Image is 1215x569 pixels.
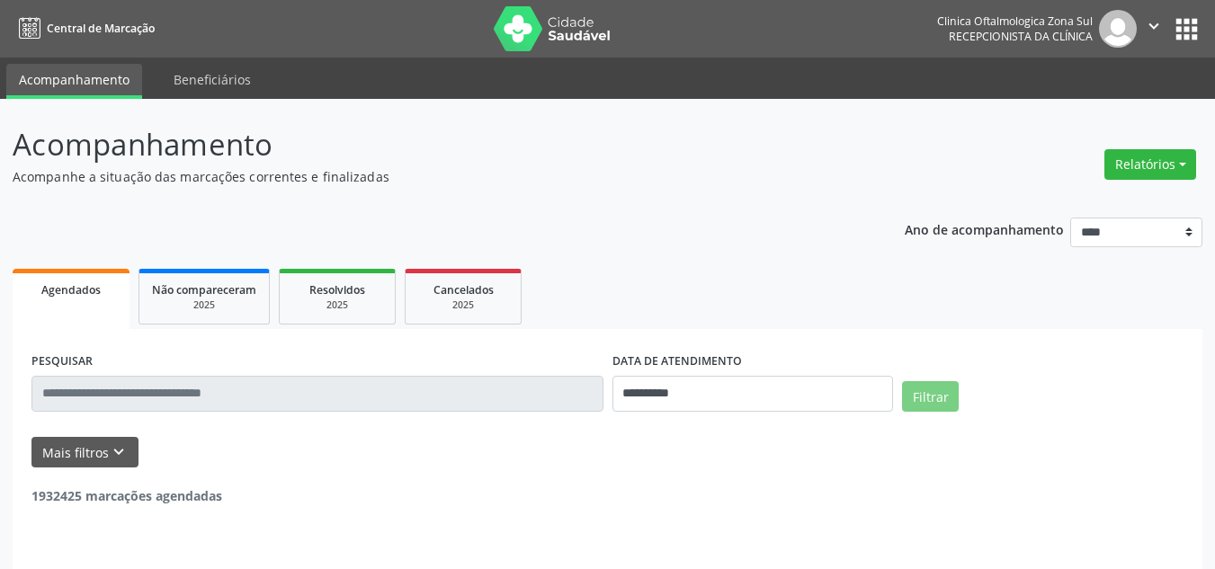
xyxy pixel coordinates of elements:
[937,13,1093,29] div: Clinica Oftalmologica Zona Sul
[309,282,365,298] span: Resolvidos
[47,21,155,36] span: Central de Marcação
[905,218,1064,240] p: Ano de acompanhamento
[31,437,138,468] button: Mais filtroskeyboard_arrow_down
[1104,149,1196,180] button: Relatórios
[161,64,264,95] a: Beneficiários
[612,348,742,376] label: DATA DE ATENDIMENTO
[41,282,101,298] span: Agendados
[152,298,256,312] div: 2025
[292,298,382,312] div: 2025
[418,298,508,312] div: 2025
[31,487,222,504] strong: 1932425 marcações agendadas
[1099,10,1137,48] img: img
[902,381,959,412] button: Filtrar
[152,282,256,298] span: Não compareceram
[109,442,129,462] i: keyboard_arrow_down
[1137,10,1171,48] button: 
[13,122,845,167] p: Acompanhamento
[949,29,1093,44] span: Recepcionista da clínica
[1171,13,1202,45] button: apps
[1144,16,1164,36] i: 
[6,64,142,99] a: Acompanhamento
[31,348,93,376] label: PESQUISAR
[13,167,845,186] p: Acompanhe a situação das marcações correntes e finalizadas
[433,282,494,298] span: Cancelados
[13,13,155,43] a: Central de Marcação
